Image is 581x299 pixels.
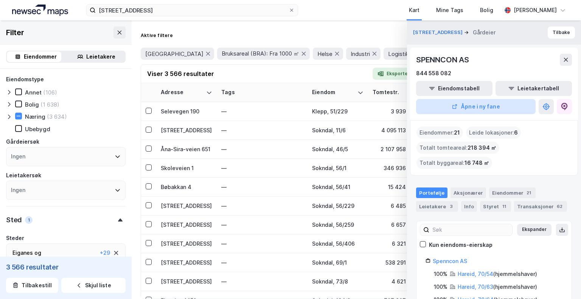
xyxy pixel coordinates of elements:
div: Sokndal, 56/259 [312,221,364,229]
div: Aktive filtere [141,33,173,39]
div: Adresse [161,89,203,96]
input: Søk på adresse, matrikkel, gårdeiere, leietakere eller personer [96,5,289,16]
div: Leietakere [416,201,458,212]
div: Totalt tomteareal : [416,142,499,154]
div: Kontrollprogram for chat [543,263,581,299]
div: Sted [6,215,22,225]
button: Leietakertabell [496,81,572,96]
div: Tomtestr. [373,89,404,96]
div: [STREET_ADDRESS] [161,240,212,248]
div: Eiganes og [GEOGRAPHIC_DATA] , [12,248,97,266]
span: Bruksareal (BRA): Fra 1000 ㎡ [222,50,299,57]
div: — [221,124,303,136]
div: Mine Tags [436,6,463,15]
span: Helse [317,50,332,57]
div: Bolig [25,101,39,108]
div: Selevegen 190 [161,107,212,115]
div: 15 424 ㎡ [373,183,413,191]
div: ( hjemmelshaver ) [458,282,537,291]
button: Skjul liste [61,278,126,293]
div: Sokndal, 69/1 [312,259,364,266]
div: Sokndal, 56/406 [312,240,364,248]
div: Steder [6,234,24,243]
div: Styret [480,201,511,212]
div: — [221,162,303,174]
div: 6 485 ㎡ [373,202,413,210]
div: 844 558 082 [416,69,451,78]
div: 2 107 958 ㎡ [373,145,413,153]
div: 21 [525,189,533,197]
div: Sokndal, 11/6 [312,126,364,134]
div: Ingen [11,186,25,195]
div: (1 638) [40,101,59,108]
div: Gårdeier [473,28,496,37]
a: Hareid, 70/63 [458,284,493,290]
div: Sokndal, 56/1 [312,164,364,172]
div: 4 095 113 ㎡ [373,126,413,134]
div: 346 936 ㎡ [373,164,413,172]
div: — [221,238,303,250]
span: 218 394 ㎡ [468,143,496,152]
span: 6 [514,128,518,137]
div: Bolig [480,6,493,15]
button: Eksporter til Excel [373,68,434,80]
div: [STREET_ADDRESS] [161,277,212,285]
div: 3 566 resultater [6,263,126,272]
div: Annet [25,89,42,96]
span: Industri [351,50,370,57]
div: 11 [500,203,508,210]
div: Totalt byggareal : [416,157,492,169]
div: [STREET_ADDRESS] [161,221,212,229]
div: Gårdeiersøk [6,137,39,146]
button: Ekspander [517,224,551,236]
div: — [221,219,303,231]
div: 100% [434,282,447,291]
div: Eiendommer [489,187,536,198]
div: Kun eiendoms-eierskap [429,240,492,249]
iframe: Chat Widget [543,263,581,299]
div: 1 [25,216,33,224]
span: [GEOGRAPHIC_DATA] [145,50,204,57]
div: Leietakersøk [6,171,41,180]
input: Søk [429,224,512,235]
div: ( hjemmelshaver ) [458,270,537,279]
div: SPENNCON AS [416,54,471,66]
div: Klepp, 51/229 [312,107,364,115]
div: Ubebygd [25,125,50,133]
button: Eiendomstabell [416,81,492,96]
div: Transaksjoner [514,201,567,212]
div: Leietakere [86,52,115,61]
div: 100% [434,270,447,279]
div: Skoleveien 1 [161,164,212,172]
div: Tags [221,89,303,96]
a: Hareid, 70/54 [458,271,493,277]
div: + 29 [100,248,110,257]
div: Bøbakkan 4 [161,183,212,191]
div: 6 657 ㎡ [373,221,413,229]
div: Aksjonærer [451,187,486,198]
div: — [221,200,303,212]
div: Eiendomstype [6,75,44,84]
button: Tilbakestill [6,278,58,293]
div: 3 [447,203,455,210]
div: (106) [43,89,57,96]
button: [STREET_ADDRESS] [413,29,464,36]
div: 4 621 ㎡ [373,277,413,285]
div: Næring [25,113,45,120]
div: 3 939 ㎡ [373,107,413,115]
div: Eiendommer : [416,127,463,139]
div: [STREET_ADDRESS] [161,259,212,266]
div: Eiendom [312,89,354,96]
div: 62 [555,203,564,210]
div: [STREET_ADDRESS] [161,126,212,134]
div: — [221,143,303,155]
div: — [221,257,303,269]
div: — [221,181,303,193]
div: Åna-Sira-veien 651 [161,145,212,153]
div: [PERSON_NAME] [514,6,557,15]
button: Åpne i ny fane [416,99,536,114]
div: Sokndal, 56/229 [312,202,364,210]
div: Eiendommer [24,52,57,61]
div: 538 291 ㎡ [373,259,413,266]
div: [STREET_ADDRESS] [161,202,212,210]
